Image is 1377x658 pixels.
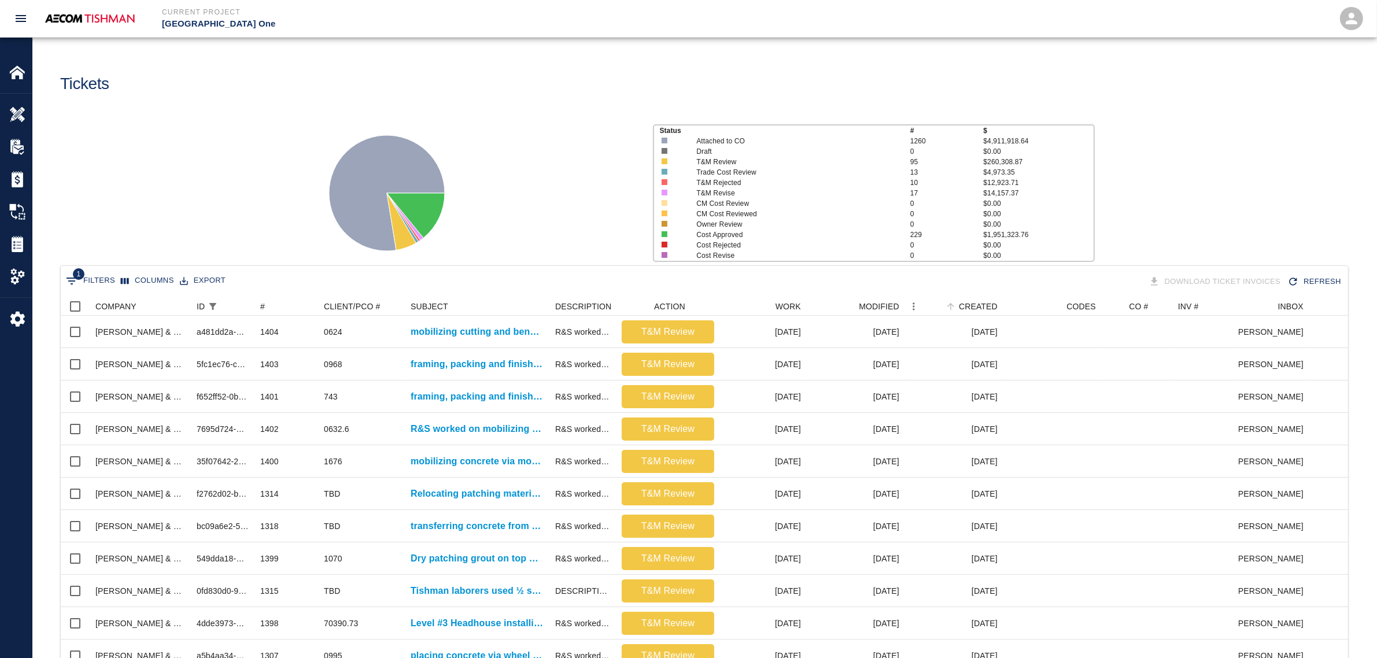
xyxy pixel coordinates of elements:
[696,146,888,157] p: Draft
[1319,602,1377,658] iframe: Chat Widget
[696,136,888,146] p: Attached to CO
[95,553,185,564] div: Roger & Sons Concrete
[905,478,1003,510] div: [DATE]
[162,7,751,17] p: Current Project
[324,423,349,435] div: 0632.6
[905,445,1003,478] div: [DATE]
[1239,445,1309,478] div: [PERSON_NAME]
[959,297,998,316] div: CREATED
[696,157,888,167] p: T&M Review
[660,125,910,136] p: Status
[197,391,249,402] div: f652ff52-0b9c-4b00-8adc-2cd0462e90e8
[910,125,984,136] p: #
[720,348,807,380] div: [DATE]
[720,478,807,510] div: [DATE]
[60,75,109,94] h1: Tickets
[983,125,1093,136] p: $
[90,297,191,316] div: COMPANY
[555,520,610,532] div: R&S worked on transferring concrete from motor buggy to pales and walking them up the stairs and ...
[626,616,710,630] p: T&M Review
[555,326,610,338] div: R&S worked on mobilizing cutting and bending and chipping ( exposing rebar) and barlocking for st...
[807,575,905,607] div: [DATE]
[177,272,228,290] button: Export
[626,552,710,565] p: T&M Review
[905,510,1003,542] div: [DATE]
[260,456,279,467] div: 1400
[1066,297,1096,316] div: CODES
[260,553,279,564] div: 1399
[411,357,544,371] p: framing, packing and finishing up patching for Level #2 north mezz between dampers.
[905,348,1003,380] div: [DATE]
[905,380,1003,413] div: [DATE]
[905,413,1003,445] div: [DATE]
[1278,297,1304,316] div: INBOX
[720,607,807,639] div: [DATE]
[696,240,888,250] p: Cost Rejected
[1146,272,1286,292] div: Tickets download in groups of 15
[205,298,221,315] button: Show filters
[807,380,905,413] div: [DATE]
[943,298,959,315] button: Sort
[910,178,984,188] p: 10
[983,198,1093,209] p: $0.00
[197,520,249,532] div: bc09a6e2-5531-4fe2-b857-86ff73136bd0
[696,167,888,178] p: Trade Cost Review
[260,391,279,402] div: 1401
[324,488,340,500] div: TBD
[905,316,1003,348] div: [DATE]
[260,618,279,629] div: 1398
[720,316,807,348] div: [DATE]
[260,585,279,597] div: 1315
[324,326,342,338] div: 0624
[95,391,185,402] div: Roger & Sons Concrete
[910,209,984,219] p: 0
[555,423,610,435] div: R&S worked on mobilizing cutting bending and chipping to expose rebar for east side head house re...
[1102,297,1172,316] div: CO #
[807,316,905,348] div: [DATE]
[411,487,544,501] a: Relocating patching material from Gate #3 to Gate #2 to make room for other trade
[807,348,905,380] div: [DATE]
[696,250,888,261] p: Cost Revise
[41,10,139,27] img: AECOM Tishman
[983,188,1093,198] p: $14,157.37
[910,157,984,167] p: 95
[983,157,1093,167] p: $260,308.87
[983,136,1093,146] p: $4,911,918.64
[626,519,710,533] p: T&M Review
[1129,297,1148,316] div: CO #
[197,585,249,597] div: 0fd830d0-9209-46bf-a5e0-96b84b09ebd0
[910,219,984,230] p: 0
[555,297,611,316] div: DESCRIPTION
[1239,380,1309,413] div: [PERSON_NAME]
[555,391,610,402] div: R&S worked on framing, packing and finishing drains for Level #2 south sprinkler rooms. Breakdown...
[260,520,279,532] div: 1318
[260,326,279,338] div: 1404
[776,297,801,316] div: WORK
[411,454,544,468] p: mobilizing concrete via motor buggy and placing concrete inside infill for Gate #10, #9 and #8 Le...
[555,456,610,467] div: R&S worked on mobilizing concrete via motor buggy and placing concrete inside infill for Gate #10...
[95,456,185,467] div: Roger & Sons Concrete
[555,553,610,564] div: R&S worked on Dry patching grout on top of beams Column line L/2 2nd floor. Breakdown: 2 masons 8...
[324,391,338,402] div: 743
[411,325,544,339] a: mobilizing cutting and bending and chipping ( exposing rebar) and barlocking for stair infill on ...
[260,423,279,435] div: 1402
[910,250,984,261] p: 0
[191,297,254,316] div: ID
[905,542,1003,575] div: [DATE]
[807,445,905,478] div: [DATE]
[1172,297,1239,316] div: INV #
[807,607,905,639] div: [DATE]
[324,520,340,532] div: TBD
[411,390,544,404] p: framing, packing and finishing drains for Level #2 south sprinkler rooms.
[197,297,205,316] div: ID
[626,357,710,371] p: T&M Review
[555,618,610,629] div: R&S worked on Level #3 Headhouse installing Styrofoam. Breakdown: 6 Carpenters 8hrs 1 Foreman 3hr...
[95,358,185,370] div: Roger & Sons Concrete
[1239,316,1309,348] div: [PERSON_NAME]
[905,298,922,315] button: Menu
[626,487,710,501] p: T&M Review
[983,146,1093,157] p: $0.00
[411,519,544,533] p: transferring concrete from motor buggy to pales and walking them up the stairs and laborer drivin...
[197,423,249,435] div: 7695d724-b955-4c4c-b98c-f64917b5a4cb
[95,585,185,597] div: Roger & Sons Concrete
